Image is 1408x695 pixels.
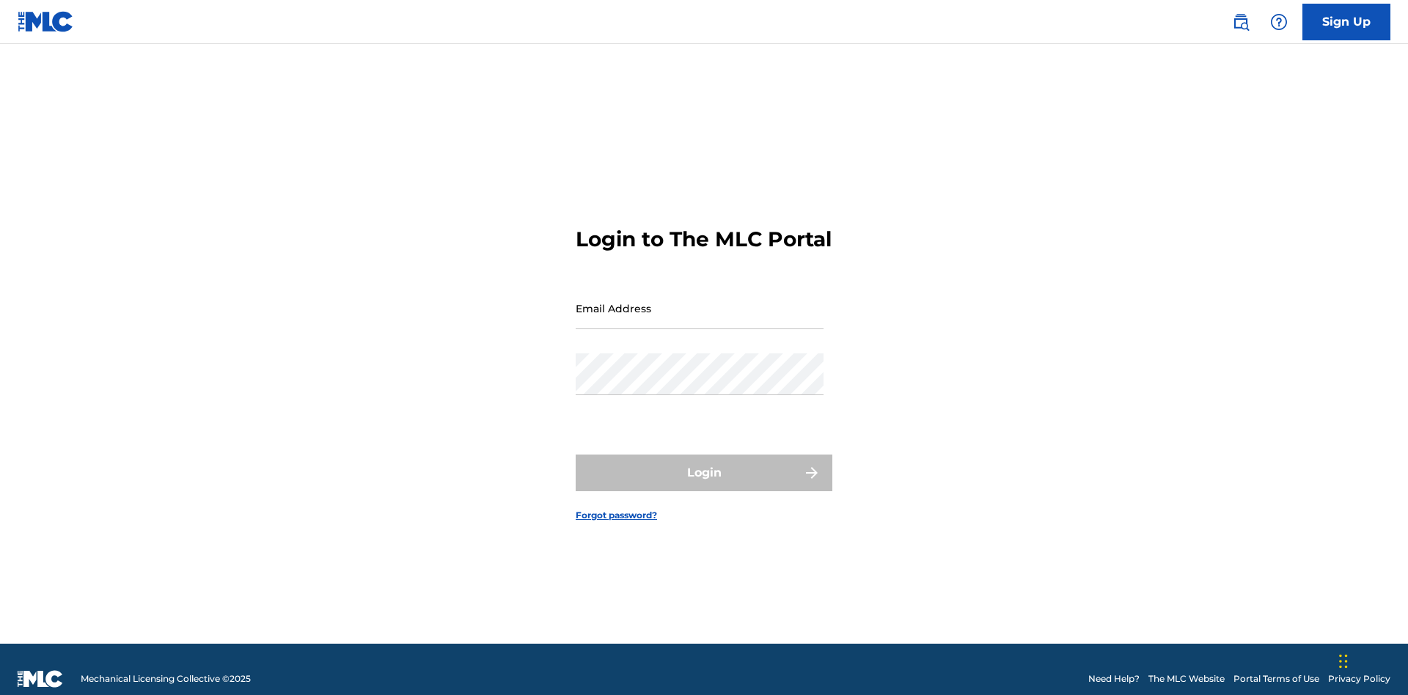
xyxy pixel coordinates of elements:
a: Sign Up [1302,4,1390,40]
a: Forgot password? [576,509,657,522]
iframe: Chat Widget [1335,625,1408,695]
img: search [1232,13,1250,31]
div: Help [1264,7,1294,37]
a: Need Help? [1088,672,1140,685]
h3: Login to The MLC Portal [576,227,832,252]
div: Drag [1339,639,1348,683]
a: Privacy Policy [1328,672,1390,685]
img: logo [18,670,63,688]
span: Mechanical Licensing Collective © 2025 [81,672,251,685]
img: MLC Logo [18,11,74,32]
a: The MLC Website [1148,672,1225,685]
img: help [1270,13,1288,31]
a: Portal Terms of Use [1233,672,1319,685]
a: Public Search [1226,7,1255,37]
